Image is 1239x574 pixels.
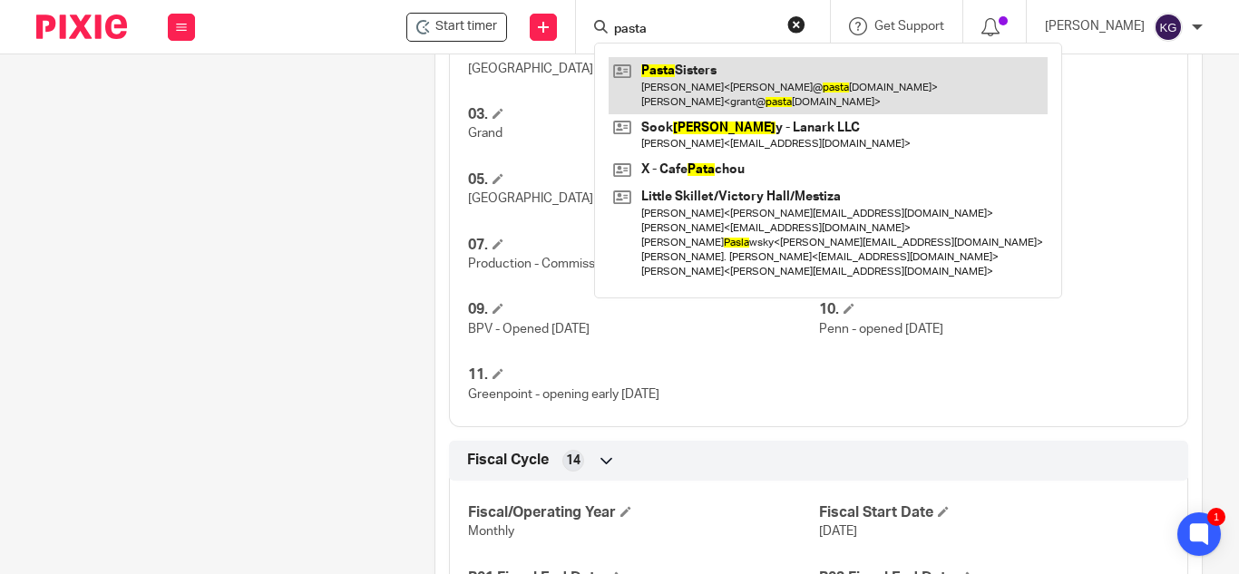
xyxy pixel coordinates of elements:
span: Start timer [435,17,497,36]
span: Production - Commissary [468,258,612,270]
button: Clear [787,15,805,34]
p: [PERSON_NAME] [1045,17,1145,35]
div: 1 [1207,508,1225,526]
div: Le Botaniste [406,13,507,42]
h4: 05. [468,170,818,190]
span: [GEOGRAPHIC_DATA] [468,63,593,75]
span: Monthly [468,525,514,538]
img: Pixie [36,15,127,39]
span: Fiscal Cycle [467,451,549,470]
span: BPV - Opened [DATE] [468,323,590,336]
h4: Fiscal Start Date [819,503,1169,522]
h4: 10. [819,300,1169,319]
h4: 09. [468,300,818,319]
h4: 07. [468,236,818,255]
h4: 11. [468,365,818,384]
span: Grand [468,127,502,140]
span: [DATE] [819,525,857,538]
span: Greenpoint - opening early [DATE] [468,388,659,401]
h4: Fiscal/Operating Year [468,503,818,522]
input: Search [612,22,776,38]
span: Get Support [874,20,944,33]
span: Penn - opened [DATE] [819,323,943,336]
h4: 03. [468,105,818,124]
img: svg%3E [1154,13,1183,42]
span: [GEOGRAPHIC_DATA] [468,192,593,205]
span: 14 [566,452,580,470]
